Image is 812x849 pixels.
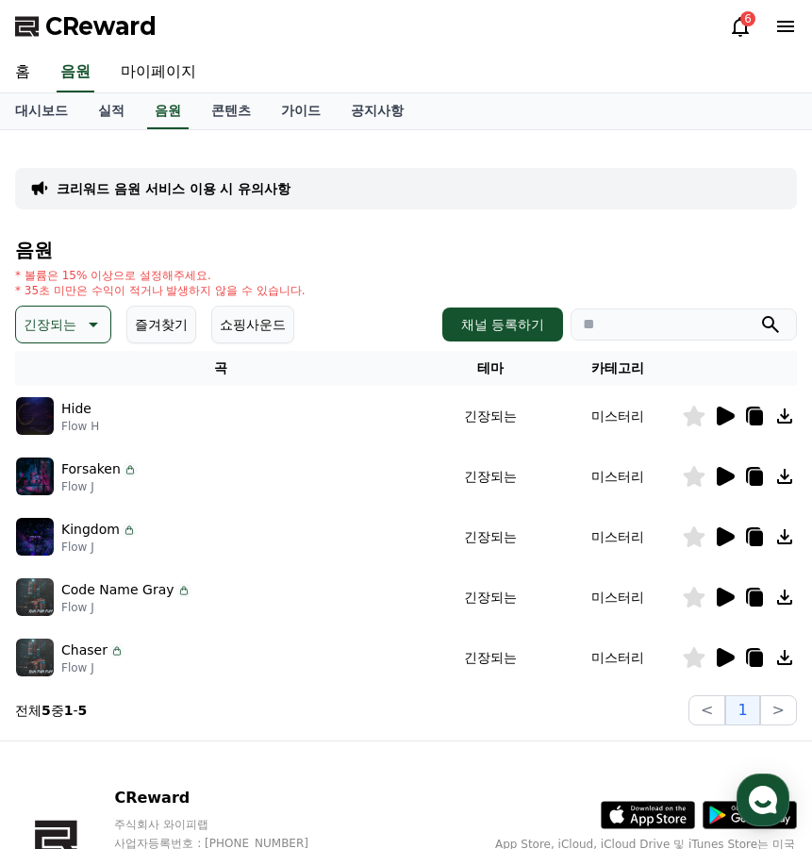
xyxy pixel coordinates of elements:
[114,817,344,832] p: 주식회사 와이피랩
[114,787,344,809] p: CReward
[15,240,797,260] h4: 음원
[61,459,121,479] p: Forsaken
[427,446,555,507] td: 긴장되는
[61,641,108,660] p: Chaser
[126,306,196,343] button: 즐겨찾기
[555,351,682,386] th: 카테고리
[15,351,427,386] th: 곡
[59,626,71,641] span: 홈
[41,703,51,718] strong: 5
[6,598,124,645] a: 홈
[16,578,54,616] img: music
[427,567,555,627] td: 긴장되는
[24,311,76,338] p: 긴장되는
[196,93,266,129] a: 콘텐츠
[61,540,137,555] p: Flow J
[57,53,94,92] a: 음원
[124,598,243,645] a: 대화
[243,598,362,645] a: 설정
[61,399,91,419] p: Hide
[57,179,290,198] a: 크리워드 음원 서비스 이용 시 유의사항
[555,386,682,446] td: 미스터리
[78,703,88,718] strong: 5
[173,627,195,642] span: 대화
[442,308,563,341] button: 채널 등록하기
[61,600,191,615] p: Flow J
[61,479,138,494] p: Flow J
[266,93,336,129] a: 가이드
[555,567,682,627] td: 미스터리
[725,695,759,725] button: 1
[740,11,755,26] div: 6
[427,507,555,567] td: 긴장되는
[688,695,725,725] button: <
[555,446,682,507] td: 미스터리
[16,458,54,495] img: music
[15,306,111,343] button: 긴장되는
[729,15,752,38] a: 6
[16,518,54,556] img: music
[61,419,99,434] p: Flow H
[15,268,306,283] p: * 볼륨은 15% 이상으로 설정해주세요.
[61,520,120,540] p: Kingdom
[760,695,797,725] button: >
[106,53,211,92] a: 마이페이지
[83,93,140,129] a: 실적
[15,701,87,720] p: 전체 중 -
[336,93,419,129] a: 공지사항
[291,626,314,641] span: 설정
[427,627,555,688] td: 긴장되는
[427,351,555,386] th: 테마
[427,386,555,446] td: 긴장되는
[45,11,157,42] span: CReward
[555,507,682,567] td: 미스터리
[147,93,189,129] a: 음원
[15,283,306,298] p: * 35초 미만은 수익이 적거나 발생하지 않을 수 있습니다.
[61,660,124,675] p: Flow J
[16,639,54,676] img: music
[15,11,157,42] a: CReward
[61,580,174,600] p: Code Name Gray
[211,306,294,343] button: 쇼핑사운드
[555,627,682,688] td: 미스터리
[64,703,74,718] strong: 1
[16,397,54,435] img: music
